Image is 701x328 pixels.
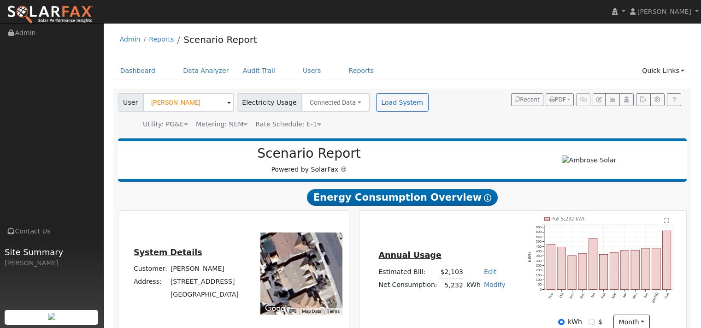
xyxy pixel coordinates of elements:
div: Utility: PG&E [143,119,188,129]
a: Quick Links [635,62,691,79]
rect: onclick="" [589,239,597,290]
button: PDF [546,93,574,106]
text: 550 [536,235,542,239]
span: User [118,93,143,112]
td: Estimated Bill: [377,265,439,279]
text: 50 [538,282,542,286]
text: [DATE] [651,292,660,304]
td: [STREET_ADDRESS] [169,275,240,288]
a: Reports [149,36,174,43]
text: 600 [536,230,542,234]
a: Admin [120,36,141,43]
text: 0 [540,287,542,292]
text: 450 [536,245,542,249]
button: Recent [511,93,543,106]
a: Reports [342,62,381,79]
input: Select a User [143,93,234,112]
img: SolarFax [7,5,94,24]
a: Modify [484,281,506,288]
rect: onclick="" [578,253,587,289]
text: Nov [569,292,575,299]
button: Connected Data [301,93,370,112]
td: Net Consumption: [377,279,439,292]
u: Annual Usage [378,250,441,260]
td: kWh [465,279,482,292]
label: kWh [568,317,582,327]
rect: onclick="" [547,245,555,290]
input: $ [589,319,595,325]
button: Load System [376,93,429,112]
text: Feb [601,292,607,299]
button: Login As [619,93,634,106]
label: $ [598,317,602,327]
span: Energy Consumption Overview [307,189,498,206]
span: [PERSON_NAME] [637,8,691,15]
text: Mar [611,292,618,299]
div: [PERSON_NAME] [5,258,99,268]
text: Sep [548,292,554,299]
td: $2,103 [439,265,465,279]
a: Scenario Report [183,34,257,45]
a: Help Link [667,93,681,106]
text: kWh [528,252,532,262]
a: Users [296,62,328,79]
i: Show Help [484,194,491,202]
text: 200 [536,268,542,272]
text: 650 [536,225,542,229]
text: May [632,292,638,300]
span: PDF [549,96,566,103]
button: Keyboard shortcuts [289,308,296,315]
rect: onclick="" [610,252,619,289]
text: 150 [536,273,542,277]
td: Address: [132,275,169,288]
button: Export Interval Data [636,93,650,106]
button: Map Data [302,308,321,315]
a: Data Analyzer [176,62,236,79]
span: Site Summary [5,246,99,258]
div: Powered by SolarFax ® [123,146,496,174]
div: Metering: NEM [196,119,247,129]
button: Edit User [593,93,606,106]
text: 100 [536,278,542,282]
span: Electricity Usage [237,93,302,112]
a: Terms (opens in new tab) [327,309,340,314]
a: Edit [484,268,496,275]
td: [GEOGRAPHIC_DATA] [169,288,240,301]
rect: onclick="" [663,231,671,289]
text: 300 [536,259,542,263]
td: Customer: [132,262,169,275]
img: retrieve [48,313,55,320]
a: Dashboard [113,62,163,79]
text: Jan [590,292,596,299]
text: Jun [642,292,648,299]
rect: onclick="" [642,248,650,290]
td: 5,232 [439,279,465,292]
h2: Scenario Report [127,146,491,161]
text: Dec [579,292,586,299]
rect: onclick="" [631,250,639,289]
a: Audit Trail [236,62,282,79]
button: Settings [650,93,665,106]
input: kWh [558,319,565,325]
u: System Details [134,248,202,257]
text: Aug [664,292,670,299]
button: Multi-Series Graph [605,93,619,106]
rect: onclick="" [600,255,608,290]
text: 400 [536,249,542,253]
rect: onclick="" [568,256,576,290]
rect: onclick="" [620,250,629,290]
span: Alias: E1 [255,120,321,128]
text: Oct [559,292,565,298]
text: Pull 5,232 kWh [552,216,586,221]
td: [PERSON_NAME] [169,262,240,275]
text: 250 [536,263,542,268]
img: Google [263,303,293,315]
rect: onclick="" [557,247,566,289]
a: Open this area in Google Maps (opens a new window) [263,303,293,315]
text: Apr [622,292,628,299]
img: Ambrose Solar [562,155,617,165]
text:  [664,218,669,223]
rect: onclick="" [652,248,660,290]
text: 350 [536,254,542,258]
text: 500 [536,239,542,244]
